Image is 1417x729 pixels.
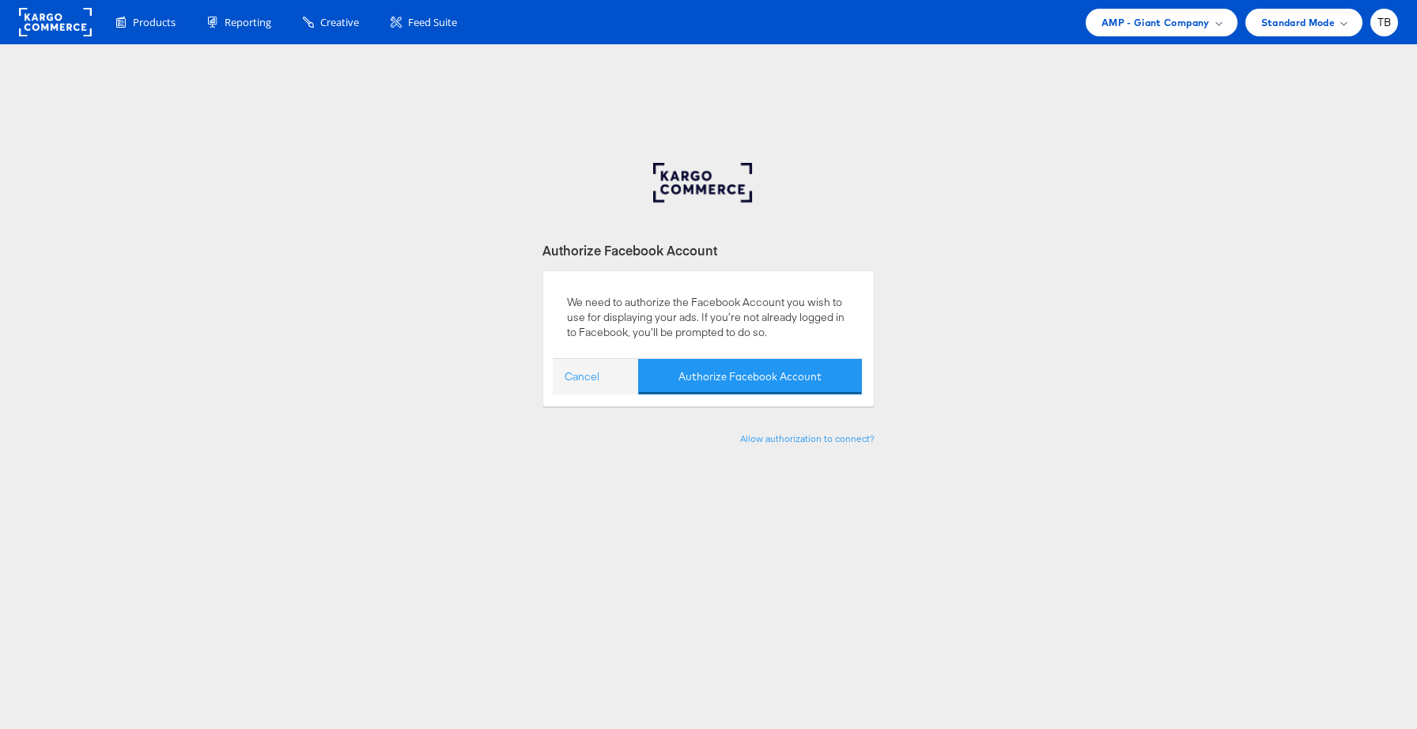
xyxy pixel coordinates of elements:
[1101,14,1210,31] span: AMP - Giant Company
[320,15,359,30] span: Creative
[542,241,875,259] div: Authorize Facebook Account
[133,15,176,30] span: Products
[638,359,862,395] button: Authorize Facebook Account
[565,369,599,384] a: Cancel
[408,15,457,30] span: Feed Suite
[567,295,850,339] p: We need to authorize the Facebook Account you wish to use for displaying your ads. If you’re not ...
[225,15,271,30] span: Reporting
[1377,17,1392,28] span: TB
[1261,14,1335,31] span: Standard Mode
[740,432,875,444] a: Allow authorization to connect?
